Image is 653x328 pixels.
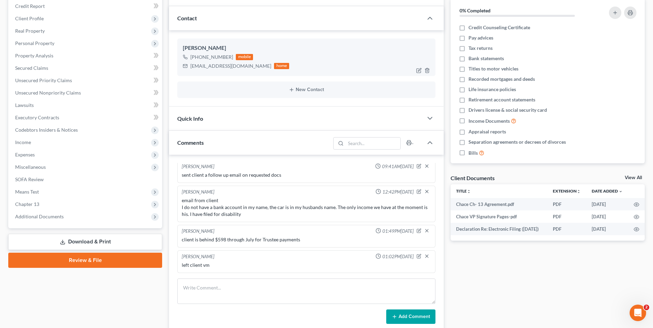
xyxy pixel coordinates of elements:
[190,63,271,69] div: [EMAIL_ADDRESS][DOMAIN_NAME]
[10,74,162,87] a: Unsecured Priority Claims
[451,223,547,235] td: Declaration Re: Electronic Filing ([DATE])
[625,175,642,180] a: View All
[182,262,431,269] div: left client vm
[15,201,39,207] span: Chapter 13
[182,197,431,218] div: email from client I do not have a bank account in my name, the car is in my husbands name. The on...
[274,63,289,69] div: home
[386,309,435,324] button: Add Comment
[182,253,214,260] div: [PERSON_NAME]
[10,62,162,74] a: Secured Claims
[15,176,44,182] span: SOFA Review
[8,253,162,268] a: Review & File
[10,111,162,124] a: Executory Contracts
[15,40,54,46] span: Personal Property
[15,53,53,58] span: Property Analysis
[182,189,214,196] div: [PERSON_NAME]
[451,210,547,223] td: Chace VP Signature Pages-pdf
[547,210,586,223] td: PDF
[547,223,586,235] td: PDF
[177,139,204,146] span: Comments
[182,228,214,235] div: [PERSON_NAME]
[468,150,478,156] span: Bills
[10,87,162,99] a: Unsecured Nonpriority Claims
[236,54,253,60] div: mobile
[15,127,78,133] span: Codebtors Insiders & Notices
[577,189,581,194] i: unfold_more
[15,102,34,108] span: Lawsuits
[451,198,547,210] td: Chace Ch- 13 Agreement.pdf
[468,96,535,103] span: Retirement account statements
[456,188,471,194] a: Titleunfold_more
[182,163,214,170] div: [PERSON_NAME]
[382,163,414,170] span: 09:41AM[DATE]
[468,55,504,62] span: Bank statements
[451,174,495,182] div: Client Documents
[586,198,628,210] td: [DATE]
[468,128,506,135] span: Appraisal reports
[644,305,649,310] span: 2
[468,24,530,31] span: Credit Counseling Certificate
[177,15,197,21] span: Contact
[468,34,493,41] span: Pay advices
[190,54,233,61] div: [PHONE_NUMBER]
[468,139,566,145] span: Separation agreements or decrees of divorces
[15,90,81,96] span: Unsecured Nonpriority Claims
[15,214,64,219] span: Additional Documents
[468,118,510,124] span: Income Documents
[10,173,162,186] a: SOFA Review
[15,114,59,120] span: Executory Contracts
[619,189,623,194] i: expand_more
[182,172,431,178] div: sent client a follow up email on requested docs
[15,164,46,170] span: Miscellaneous
[15,152,35,157] span: Expenses
[15,139,31,145] span: Income
[183,44,430,52] div: [PERSON_NAME]
[468,86,516,93] span: Life insurance policies
[468,76,535,83] span: Recorded mortgages and deeds
[460,8,491,13] strong: 0% Completed
[10,50,162,62] a: Property Analysis
[382,253,414,260] span: 01:02PM[DATE]
[382,228,414,234] span: 01:49PM[DATE]
[586,210,628,223] td: [DATE]
[468,45,493,52] span: Tax returns
[586,223,628,235] td: [DATE]
[8,234,162,250] a: Download & Print
[183,87,430,92] button: New Contact
[592,188,623,194] a: Date Added expand_more
[15,3,45,9] span: Credit Report
[177,115,203,122] span: Quick Info
[467,189,471,194] i: unfold_more
[15,65,48,71] span: Secured Claims
[630,305,646,321] iframe: Intercom live chat
[15,28,45,34] span: Real Property
[15,189,39,195] span: Means Test
[547,198,586,210] td: PDF
[182,236,431,243] div: client is behind $598 through July for Trustee payments
[468,65,518,72] span: Titles to motor vehicles
[382,189,414,195] span: 12:42PM[DATE]
[346,138,400,149] input: Search...
[15,15,44,21] span: Client Profile
[15,77,72,83] span: Unsecured Priority Claims
[468,107,547,113] span: Drivers license & social security card
[10,99,162,111] a: Lawsuits
[553,188,581,194] a: Extensionunfold_more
